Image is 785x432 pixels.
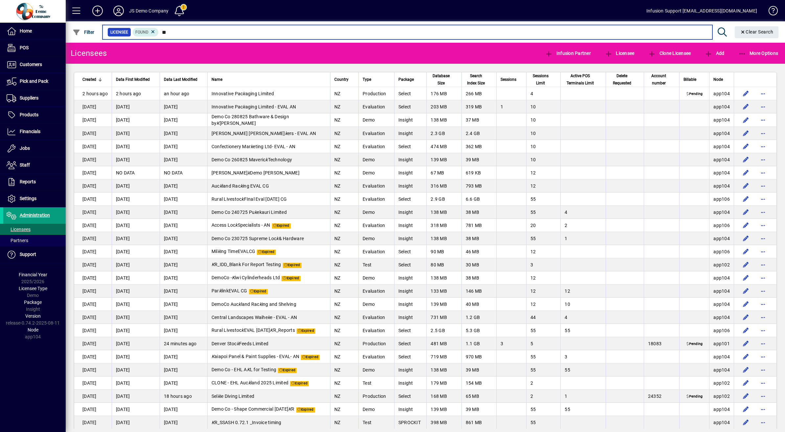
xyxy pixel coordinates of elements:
span: Licensees [7,227,31,232]
span: app106.prod.infusionbusinesssoftware.com [713,196,730,202]
td: 318 MB [426,219,461,232]
a: Reports [3,174,66,190]
td: Evaluation [358,193,394,206]
td: [DATE] [160,193,207,206]
button: More options [758,207,768,217]
td: 316 MB [426,179,461,193]
button: Edit [741,273,751,283]
td: 138 MB [426,206,461,219]
td: 2 hours ago [112,87,160,100]
div: Infusion Support [EMAIL_ADDRESS][DOMAIN_NAME] [646,6,757,16]
td: [DATE] [74,245,112,258]
span: Name [212,76,222,83]
td: 138 MB [426,232,461,245]
div: Database Size [431,72,457,87]
td: [DATE] [112,140,160,153]
a: Settings [3,191,66,207]
button: More options [758,378,768,388]
td: NZ [330,232,358,245]
span: Sessions Limit [530,72,551,87]
span: Access Loc Specialists - AN [212,222,270,228]
button: More options [758,88,768,99]
button: Edit [741,115,751,125]
em: k [243,91,245,96]
button: Edit [741,168,751,178]
td: NZ [330,219,358,232]
td: Insight [394,232,427,245]
span: Pending [685,92,704,97]
td: NZ [330,127,358,140]
td: [DATE] [74,179,112,193]
td: [DATE] [74,193,112,206]
span: Demo Co 260825 Maveric Technology [212,157,292,162]
span: app104.prod.infusionbusinesssoftware.com [713,104,730,109]
button: More options [758,168,768,178]
td: 139 MB [426,153,461,166]
span: Demo Co 280825 Bathware & Design by [PERSON_NAME] [212,114,289,126]
td: [DATE] [74,153,112,166]
div: Sessions [501,76,522,83]
span: Suppliers [20,95,38,101]
span: Settings [20,196,36,201]
td: 67 MB [426,166,461,179]
button: Add [703,47,726,59]
button: More options [758,325,768,336]
td: [DATE] [160,245,207,258]
button: More options [758,246,768,257]
td: Production [358,87,394,100]
td: NZ [330,87,358,100]
td: Insight [394,219,427,232]
button: More options [758,220,768,231]
button: Edit [741,378,751,388]
em: k [255,210,257,215]
button: More options [758,312,768,323]
span: app104.prod.infusionbusinesssoftware.com [713,91,730,96]
span: Staff [20,162,30,168]
button: Edit [741,338,751,349]
td: Demo [358,113,394,127]
td: 10 [526,127,561,140]
button: Edit [741,220,751,231]
span: Partners [7,238,28,243]
div: Active POS Terminals Limit [565,72,602,87]
em: k [276,236,279,241]
td: 138 MB [426,113,461,127]
em: K [216,121,219,126]
td: 2 [560,219,606,232]
a: Products [3,107,66,123]
span: Sessions [501,76,516,83]
td: NO DATA [160,166,207,179]
em: k [251,144,253,149]
td: 266 MB [461,87,496,100]
em: k [235,222,237,228]
td: 619 KB [461,166,496,179]
td: 1 [560,232,606,245]
td: 12 [526,166,561,179]
em: k [265,157,268,162]
td: Evaluation [358,179,394,193]
td: 793 MB [461,179,496,193]
div: Data First Modified [116,76,156,83]
span: Customers [20,62,42,67]
button: More options [758,286,768,296]
td: 1 [496,100,526,113]
td: [DATE] [160,206,207,219]
span: Country [334,76,348,83]
td: Insight [394,127,427,140]
button: Edit [741,194,751,204]
td: 10 [526,140,561,153]
td: [DATE] [112,245,160,258]
td: an hour ago [160,87,207,100]
a: Staff [3,157,66,173]
div: Delete Requested [610,72,639,87]
td: NZ [330,179,358,193]
td: 362 MB [461,140,496,153]
td: Insight [394,113,427,127]
td: 10 [526,153,561,166]
button: More options [758,115,768,125]
span: Node [713,76,723,83]
td: 38 MB [461,232,496,245]
td: Demo [358,206,394,219]
button: Edit [741,102,751,112]
span: Found [135,30,148,34]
